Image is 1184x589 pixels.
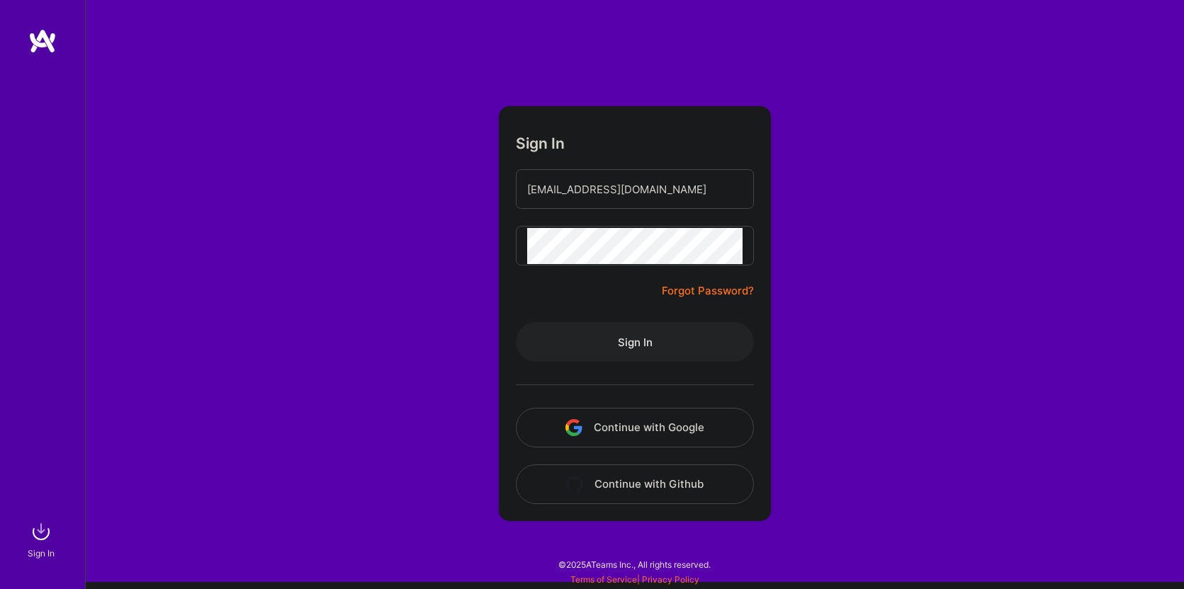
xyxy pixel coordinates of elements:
[516,464,754,504] button: Continue with Github
[570,574,637,585] a: Terms of Service
[516,322,754,362] button: Sign In
[662,282,754,299] a: Forgot Password?
[85,547,1184,582] div: © 2025 ATeams Inc., All rights reserved.
[566,476,583,493] img: icon
[642,574,699,585] a: Privacy Policy
[516,135,565,152] h3: Sign In
[527,171,743,207] input: Email...
[27,517,55,546] img: sign in
[570,574,699,585] span: |
[28,28,57,54] img: logo
[516,408,754,447] button: Continue with Google
[28,546,55,561] div: Sign In
[30,517,55,561] a: sign inSign In
[565,419,582,436] img: icon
